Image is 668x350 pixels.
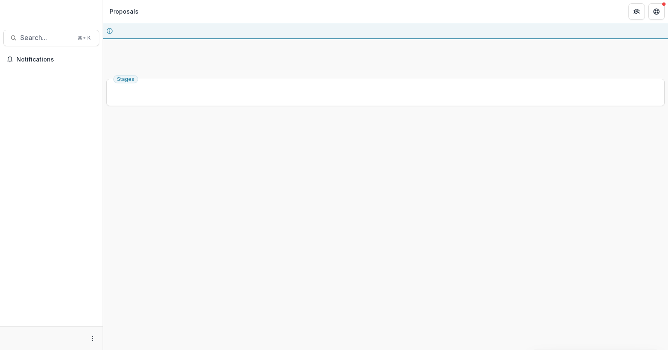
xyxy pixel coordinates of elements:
[3,53,99,66] button: Notifications
[117,76,134,82] span: Stages
[3,30,99,46] button: Search...
[76,33,92,43] div: ⌘ + K
[110,7,138,16] div: Proposals
[88,333,98,343] button: More
[16,56,96,63] span: Notifications
[20,34,73,42] span: Search...
[106,5,142,17] nav: breadcrumb
[628,3,645,20] button: Partners
[648,3,665,20] button: Get Help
